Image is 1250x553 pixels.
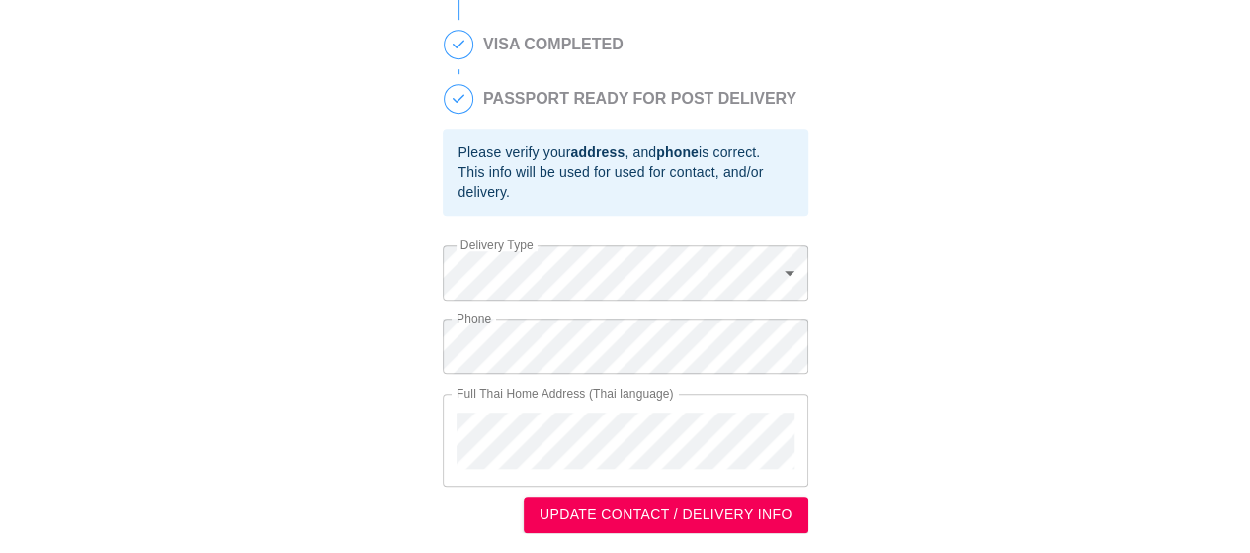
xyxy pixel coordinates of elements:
[483,90,796,108] h2: PASSPORT READY FOR POST DELIVERY
[570,144,625,160] b: address
[445,31,472,58] span: 4
[458,142,792,162] div: Please verify your , and is correct.
[524,497,808,533] button: UPDATE CONTACT / DELIVERY INFO
[483,36,624,53] h2: VISA COMPLETED
[540,503,792,527] span: UPDATE CONTACT / DELIVERY INFO
[458,162,792,202] div: This info will be used for used for contact, and/or delivery.
[656,144,699,160] b: phone
[445,85,472,113] span: 5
